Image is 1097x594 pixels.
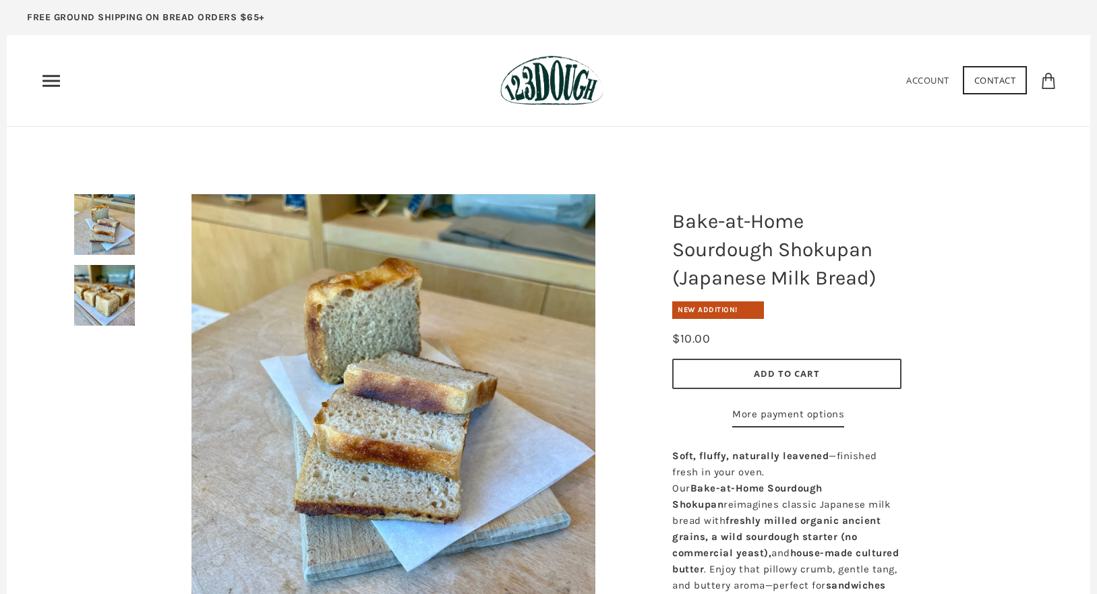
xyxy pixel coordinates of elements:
strong: house-made cultured butter [672,547,899,575]
strong: Bake-at-Home Sourdough Shokupan [672,482,823,510]
div: New Addition! [672,301,764,319]
p: FREE GROUND SHIPPING ON BREAD ORDERS $65+ [27,10,265,25]
div: $10.00 [672,329,710,349]
strong: freshly milled organic ancient grains, a wild sourdough starter (no commercial yeast), [672,514,881,559]
img: Bake-at-Home Sourdough Shokupan (Japanese Milk Bread) [74,265,135,326]
nav: Primary [40,70,62,92]
h1: Bake-at-Home Sourdough Shokupan (Japanese Milk Bread) [662,200,912,299]
button: Add to Cart [672,359,901,389]
a: Account [906,74,949,86]
a: More payment options [732,406,844,427]
img: Bake-at-Home Sourdough Shokupan (Japanese Milk Bread) [74,194,135,255]
img: 123Dough Bakery [500,55,603,106]
a: Contact [963,66,1028,94]
span: Add to Cart [754,367,820,380]
a: FREE GROUND SHIPPING ON BREAD ORDERS $65+ [7,7,285,35]
strong: Soft, fluffy, naturally leavened [672,450,829,462]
